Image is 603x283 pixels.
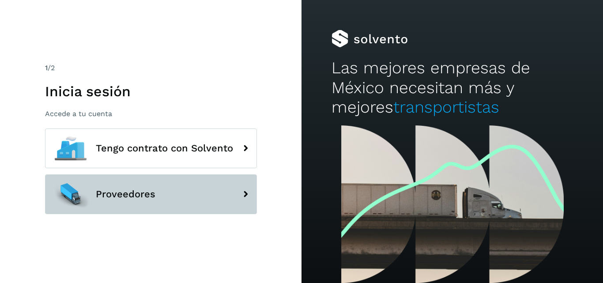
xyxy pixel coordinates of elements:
span: transportistas [393,98,499,117]
div: /2 [45,63,257,73]
button: Proveedores [45,174,257,214]
span: Proveedores [96,189,155,200]
p: Accede a tu cuenta [45,109,257,118]
span: Tengo contrato con Solvento [96,143,233,154]
span: 1 [45,64,48,72]
button: Tengo contrato con Solvento [45,128,257,168]
h2: Las mejores empresas de México necesitan más y mejores [332,58,573,117]
h1: Inicia sesión [45,83,257,100]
